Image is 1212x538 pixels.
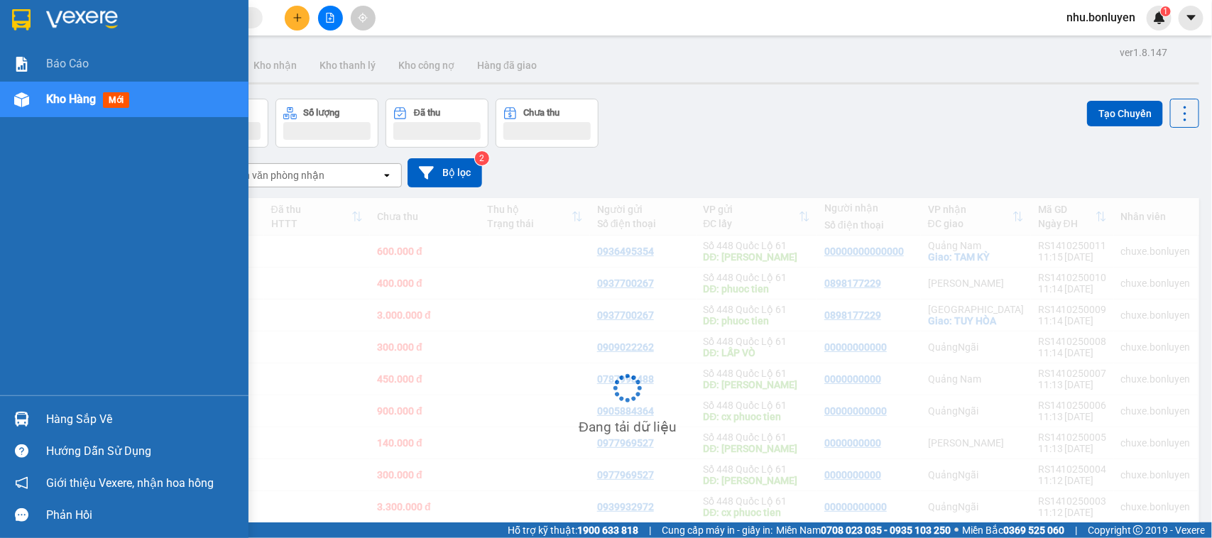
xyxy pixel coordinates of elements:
button: Hàng đã giao [466,48,548,82]
li: Bốn Luyện Express [7,7,206,60]
button: Bộ lọc [408,158,482,187]
img: solution-icon [14,57,29,72]
strong: 0708 023 035 - 0935 103 250 [821,525,951,536]
button: aim [351,6,376,31]
div: ver 1.8.147 [1120,45,1167,60]
span: plus [293,13,302,23]
button: Kho công nợ [387,48,466,82]
span: Miền Nam [776,522,951,538]
span: ⚪️ [954,527,959,533]
span: Báo cáo [46,55,89,72]
button: Kho nhận [242,48,308,82]
button: caret-down [1179,6,1203,31]
sup: 1 [1161,6,1171,16]
span: copyright [1133,525,1143,535]
span: 1 [1163,6,1168,16]
span: Giới thiệu Vexere, nhận hoa hồng [46,474,214,492]
img: icon-new-feature [1153,11,1166,24]
span: nhu.bonluyen [1055,9,1147,26]
li: VP Số 448 Quốc Lộ 61 [7,77,98,108]
sup: 2 [475,151,489,165]
div: Số lượng [304,108,340,118]
button: Chưa thu [496,99,599,148]
img: warehouse-icon [14,92,29,107]
button: file-add [318,6,343,31]
div: Hướng dẫn sử dụng [46,441,238,462]
span: notification [15,476,28,490]
img: warehouse-icon [14,412,29,427]
div: Chưa thu [524,108,560,118]
span: Kho hàng [46,92,96,106]
span: caret-down [1185,11,1198,24]
strong: 0369 525 060 [1003,525,1064,536]
strong: 1900 633 818 [577,525,638,536]
button: plus [285,6,310,31]
span: aim [358,13,368,23]
span: | [1075,522,1077,538]
div: Hàng sắp về [46,409,238,430]
div: Đang tải dữ liệu [579,417,676,438]
span: mới [103,92,129,108]
svg: open [381,170,393,181]
li: VP [GEOGRAPHIC_DATA] [98,77,189,123]
button: Tạo Chuyến [1087,101,1163,126]
span: message [15,508,28,522]
div: Phản hồi [46,505,238,526]
div: Chọn văn phòng nhận [226,168,324,182]
button: Kho thanh lý [308,48,387,82]
button: Đã thu [386,99,488,148]
div: Đã thu [414,108,440,118]
span: Hỗ trợ kỹ thuật: [508,522,638,538]
span: file-add [325,13,335,23]
img: logo-vxr [12,9,31,31]
span: Miền Bắc [962,522,1064,538]
span: Cung cấp máy in - giấy in: [662,522,772,538]
span: | [649,522,651,538]
button: Số lượng [275,99,378,148]
span: question-circle [15,444,28,458]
